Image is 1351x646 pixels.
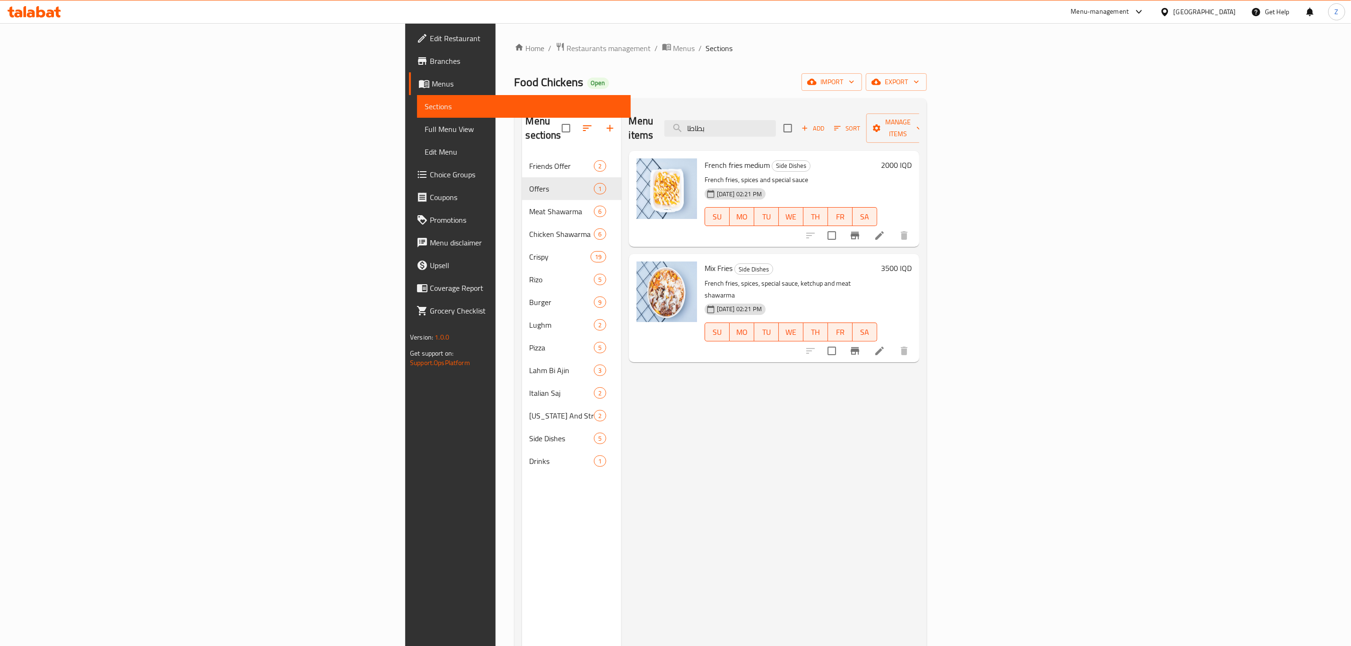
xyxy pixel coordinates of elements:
button: TH [803,207,828,226]
div: Chicken Shawarma6 [522,223,621,245]
a: Upsell [409,254,631,277]
button: TU [754,323,779,341]
a: Grocery Checklist [409,299,631,322]
span: Menus [673,43,695,54]
button: Branch-specific-item [844,224,866,247]
span: Add item [798,121,828,136]
div: items [594,455,606,467]
span: Sort items [828,121,866,136]
a: Promotions [409,209,631,231]
a: Full Menu View [417,118,631,140]
h6: 3500 IQD [881,262,912,275]
span: [DATE] 02:21 PM [713,190,766,199]
span: TU [758,325,775,339]
span: 5 [594,343,605,352]
div: items [594,160,606,172]
span: Offers [530,183,594,194]
button: FR [828,323,853,341]
span: Coupons [430,192,623,203]
a: Edit Restaurant [409,27,631,50]
span: Select section [778,118,798,138]
span: 1 [594,457,605,466]
span: 2 [594,321,605,330]
span: 3 [594,366,605,375]
span: SA [856,210,873,224]
span: FR [832,325,849,339]
span: Coverage Report [430,282,623,294]
div: Side Dishes5 [522,427,621,450]
span: 19 [591,253,605,262]
div: Pizza [530,342,594,353]
span: Side Dishes [735,264,773,275]
button: import [802,73,862,91]
div: items [594,206,606,217]
span: Promotions [430,214,623,226]
a: Support.OpsPlatform [410,357,470,369]
button: SA [853,323,877,341]
span: Manage items [874,116,922,140]
div: Rizo5 [522,268,621,291]
div: items [594,387,606,399]
div: Meat Shawarma [530,206,594,217]
nav: breadcrumb [514,42,927,54]
span: SU [709,210,726,224]
span: Lahm Bi Ajin [530,365,594,376]
span: Drinks [530,455,594,467]
span: Select all sections [556,118,576,138]
span: Mix Fries [705,261,732,275]
div: Italian Saj2 [522,382,621,404]
div: items [594,297,606,308]
a: Choice Groups [409,163,631,186]
li: / [699,43,702,54]
span: import [809,76,854,88]
div: items [594,365,606,376]
div: items [594,228,606,240]
span: [DATE] 02:21 PM [713,305,766,314]
span: Burger [530,297,594,308]
span: Menu disclaimer [430,237,623,248]
a: Sections [417,95,631,118]
span: export [873,76,919,88]
span: TU [758,210,775,224]
button: SU [705,323,730,341]
div: Lahm Bi Ajin3 [522,359,621,382]
a: Edit menu item [874,345,885,357]
span: 6 [594,207,605,216]
span: Upsell [430,260,623,271]
span: Italian Saj [530,387,594,399]
input: search [664,120,776,137]
div: Pizza5 [522,336,621,359]
a: Branches [409,50,631,72]
div: Meat Shawarma6 [522,200,621,223]
span: Crispy [530,251,591,262]
span: 2 [594,162,605,171]
a: Coverage Report [409,277,631,299]
span: Sort [834,123,860,134]
div: items [594,433,606,444]
span: TH [807,325,824,339]
span: Lughm [530,319,594,331]
span: Edit Menu [425,146,623,157]
span: MO [733,210,750,224]
button: Branch-specific-item [844,340,866,362]
div: Burger9 [522,291,621,314]
li: / [655,43,658,54]
button: MO [730,323,754,341]
span: Select to update [822,226,842,245]
div: Friends Offer2 [522,155,621,177]
div: items [594,410,606,421]
span: Friends Offer [530,160,594,172]
button: Manage items [866,113,930,143]
span: Side Dishes [772,160,810,171]
span: Version: [410,331,433,343]
div: items [594,342,606,353]
span: 2 [594,389,605,398]
div: Kentucky And Strips [530,410,594,421]
span: Side Dishes [530,433,594,444]
span: 2 [594,411,605,420]
span: TH [807,210,824,224]
div: [GEOGRAPHIC_DATA] [1174,7,1236,17]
